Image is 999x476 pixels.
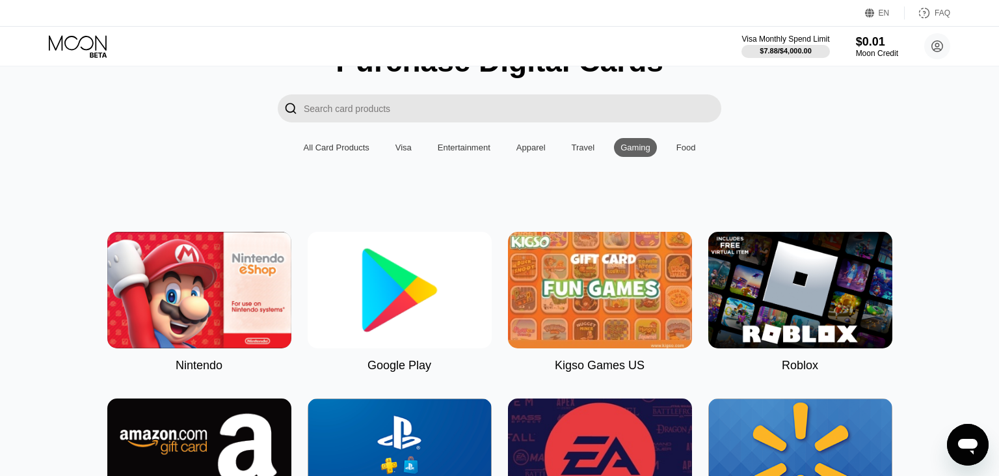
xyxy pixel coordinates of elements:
div: EN [865,7,905,20]
div: Google Play [367,359,431,372]
div: Apparel [510,138,552,157]
div: Visa [389,138,418,157]
iframe: Button to launch messaging window [947,424,989,466]
div: All Card Products [304,143,369,152]
div: Moon Credit [856,49,898,58]
div: $0.01Moon Credit [856,35,898,58]
div: Visa Monthly Spend Limit [741,35,829,44]
div: EN [879,8,890,18]
div: Travel [572,143,595,152]
div: Food [670,138,702,157]
div: FAQ [905,7,950,20]
div: Visa [395,143,412,152]
div: $7.88 / $4,000.00 [760,47,812,55]
div: Entertainment [431,138,497,157]
div: All Card Products [297,138,376,157]
div: Food [676,143,696,152]
input: Search card products [304,94,721,122]
div: $0.01 [856,35,898,49]
div: FAQ [935,8,950,18]
div: Gaming [620,143,650,152]
div: Visa Monthly Spend Limit$7.88/$4,000.00 [741,35,829,58]
div:  [278,94,304,122]
div: Roblox [782,359,818,372]
div: Entertainment [438,143,490,152]
div: Gaming [614,138,657,157]
div: Kigso Games US [555,359,645,372]
div: Travel [565,138,602,157]
div: Apparel [516,143,546,152]
div:  [284,101,297,116]
div: Nintendo [176,359,222,372]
